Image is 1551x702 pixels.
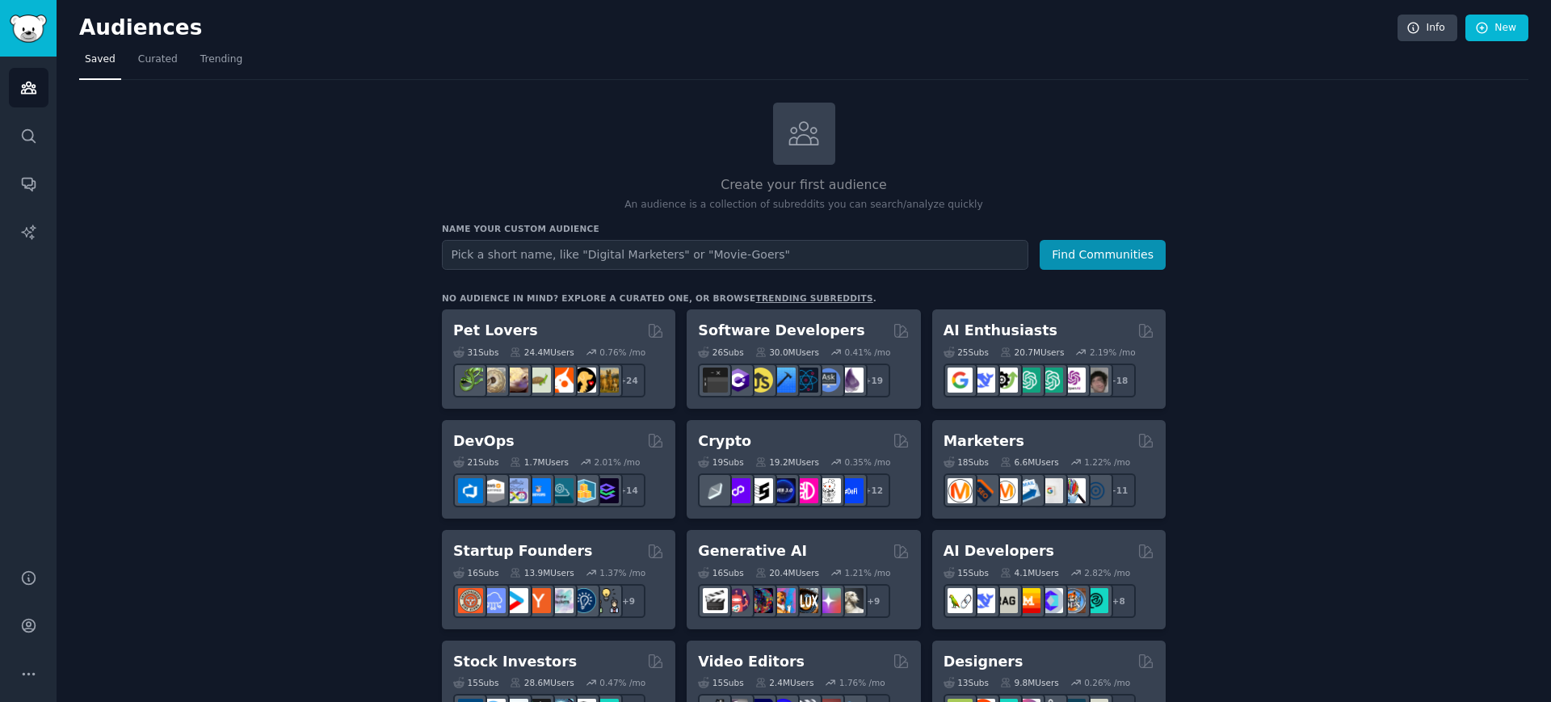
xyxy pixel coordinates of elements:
[1015,368,1040,393] img: chatgpt_promptDesign
[839,368,864,393] img: elixir
[845,347,891,358] div: 0.41 % /mo
[1102,584,1136,618] div: + 8
[458,368,483,393] img: herpetology
[458,588,483,613] img: EntrepreneurRideAlong
[703,588,728,613] img: aivideo
[944,541,1054,561] h2: AI Developers
[442,175,1166,195] h2: Create your first audience
[503,368,528,393] img: leopardgeckos
[1061,478,1086,503] img: MarketingResearch
[698,652,805,672] h2: Video Editors
[442,223,1166,234] h3: Name your custom audience
[755,677,814,688] div: 2.4M Users
[526,368,551,393] img: turtle
[1061,588,1086,613] img: llmops
[748,478,773,503] img: ethstaker
[703,478,728,503] img: ethfinance
[453,541,592,561] h2: Startup Founders
[594,478,619,503] img: PlatformEngineers
[698,541,807,561] h2: Generative AI
[856,473,890,507] div: + 12
[698,321,864,341] h2: Software Developers
[703,368,728,393] img: software
[845,567,891,578] div: 1.21 % /mo
[944,347,989,358] div: 25 Sub s
[993,368,1018,393] img: AItoolsCatalog
[138,53,178,67] span: Curated
[1102,364,1136,397] div: + 18
[85,53,116,67] span: Saved
[1398,15,1457,42] a: Info
[510,347,574,358] div: 24.4M Users
[1083,368,1108,393] img: ArtificalIntelligence
[79,47,121,80] a: Saved
[944,431,1024,452] h2: Marketers
[503,588,528,613] img: startup
[771,588,796,613] img: sdforall
[594,368,619,393] img: dogbreed
[442,240,1028,270] input: Pick a short name, like "Digital Marketers" or "Movie-Goers"
[944,456,989,468] div: 18 Sub s
[79,15,1398,41] h2: Audiences
[1102,473,1136,507] div: + 11
[526,478,551,503] img: DevOpsLinks
[1083,478,1108,503] img: OnlineMarketing
[549,368,574,393] img: cockatiel
[793,588,818,613] img: FluxAI
[993,478,1018,503] img: AskMarketing
[698,677,743,688] div: 15 Sub s
[845,456,891,468] div: 0.35 % /mo
[755,347,819,358] div: 30.0M Users
[816,368,841,393] img: AskComputerScience
[755,456,819,468] div: 19.2M Users
[549,478,574,503] img: platformengineering
[993,588,1018,613] img: Rag
[453,431,515,452] h2: DevOps
[195,47,248,80] a: Trending
[442,198,1166,212] p: An audience is a collection of subreddits you can search/analyze quickly
[442,292,876,304] div: No audience in mind? Explore a curated one, or browse .
[1000,567,1059,578] div: 4.1M Users
[599,567,645,578] div: 1.37 % /mo
[453,677,498,688] div: 15 Sub s
[698,347,743,358] div: 26 Sub s
[970,588,995,613] img: DeepSeek
[1084,456,1130,468] div: 1.22 % /mo
[944,677,989,688] div: 13 Sub s
[948,478,973,503] img: content_marketing
[698,456,743,468] div: 19 Sub s
[481,368,506,393] img: ballpython
[839,478,864,503] img: defi_
[748,588,773,613] img: deepdream
[771,368,796,393] img: iOSProgramming
[944,321,1057,341] h2: AI Enthusiasts
[698,431,751,452] h2: Crypto
[755,293,872,303] a: trending subreddits
[856,364,890,397] div: + 19
[944,652,1023,672] h2: Designers
[793,478,818,503] img: defiblockchain
[793,368,818,393] img: reactnative
[1084,567,1130,578] div: 2.82 % /mo
[698,567,743,578] div: 16 Sub s
[200,53,242,67] span: Trending
[571,478,596,503] img: aws_cdk
[725,368,750,393] img: csharp
[1040,240,1166,270] button: Find Communities
[816,588,841,613] img: starryai
[948,588,973,613] img: LangChain
[510,567,574,578] div: 13.9M Users
[771,478,796,503] img: web3
[10,15,47,43] img: GummySearch logo
[132,47,183,80] a: Curated
[1000,456,1059,468] div: 6.6M Users
[1084,677,1130,688] div: 0.26 % /mo
[1090,347,1136,358] div: 2.19 % /mo
[510,456,569,468] div: 1.7M Users
[1015,478,1040,503] img: Emailmarketing
[458,478,483,503] img: azuredevops
[503,478,528,503] img: Docker_DevOps
[1083,588,1108,613] img: AIDevelopersSociety
[453,567,498,578] div: 16 Sub s
[725,588,750,613] img: dalle2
